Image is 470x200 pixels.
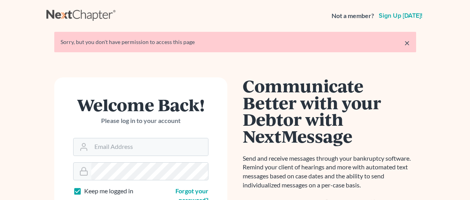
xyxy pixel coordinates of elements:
[73,96,208,113] h1: Welcome Back!
[243,154,416,190] p: Send and receive messages through your bankruptcy software. Remind your client of hearings and mo...
[84,187,133,196] label: Keep me logged in
[377,13,424,19] a: Sign up [DATE]!
[91,138,208,156] input: Email Address
[332,11,374,20] strong: Not a member?
[73,116,208,125] p: Please log in to your account
[404,38,410,48] a: ×
[243,77,416,145] h1: Communicate Better with your Debtor with NextMessage
[61,38,410,46] div: Sorry, but you don't have permission to access this page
